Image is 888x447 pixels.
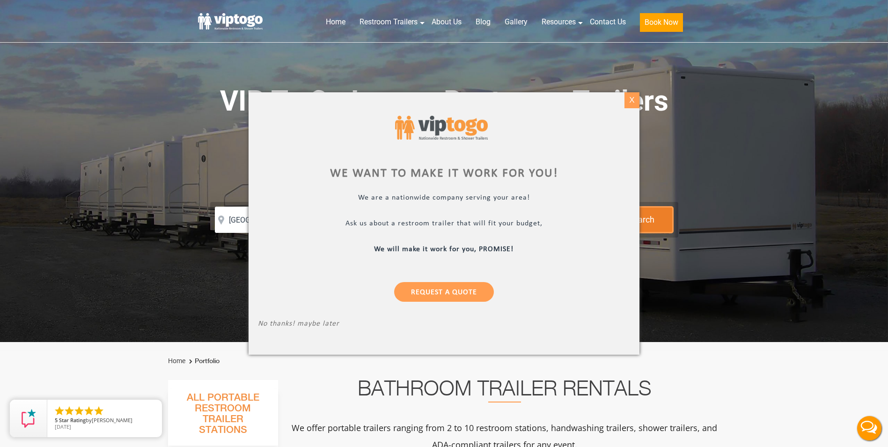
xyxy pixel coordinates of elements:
[625,92,639,108] div: X
[55,417,58,424] span: 5
[83,405,95,417] li: 
[258,219,630,230] p: Ask us about a restroom trailer that will fit your budget,
[258,194,630,204] p: We are a nationwide company serving your area!
[73,405,85,417] li: 
[55,423,71,430] span: [DATE]
[64,405,75,417] li: 
[258,168,630,179] div: We want to make it work for you!
[93,405,104,417] li: 
[395,116,488,140] img: viptogo logo
[851,410,888,447] button: Live Chat
[374,246,514,253] b: We will make it work for you, PROMISE!
[19,409,38,428] img: Review Rating
[59,417,86,424] span: Star Rating
[54,405,65,417] li: 
[92,417,132,424] span: [PERSON_NAME]
[394,282,494,302] a: Request a Quote
[55,417,154,424] span: by
[258,320,630,330] p: No thanks! maybe later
